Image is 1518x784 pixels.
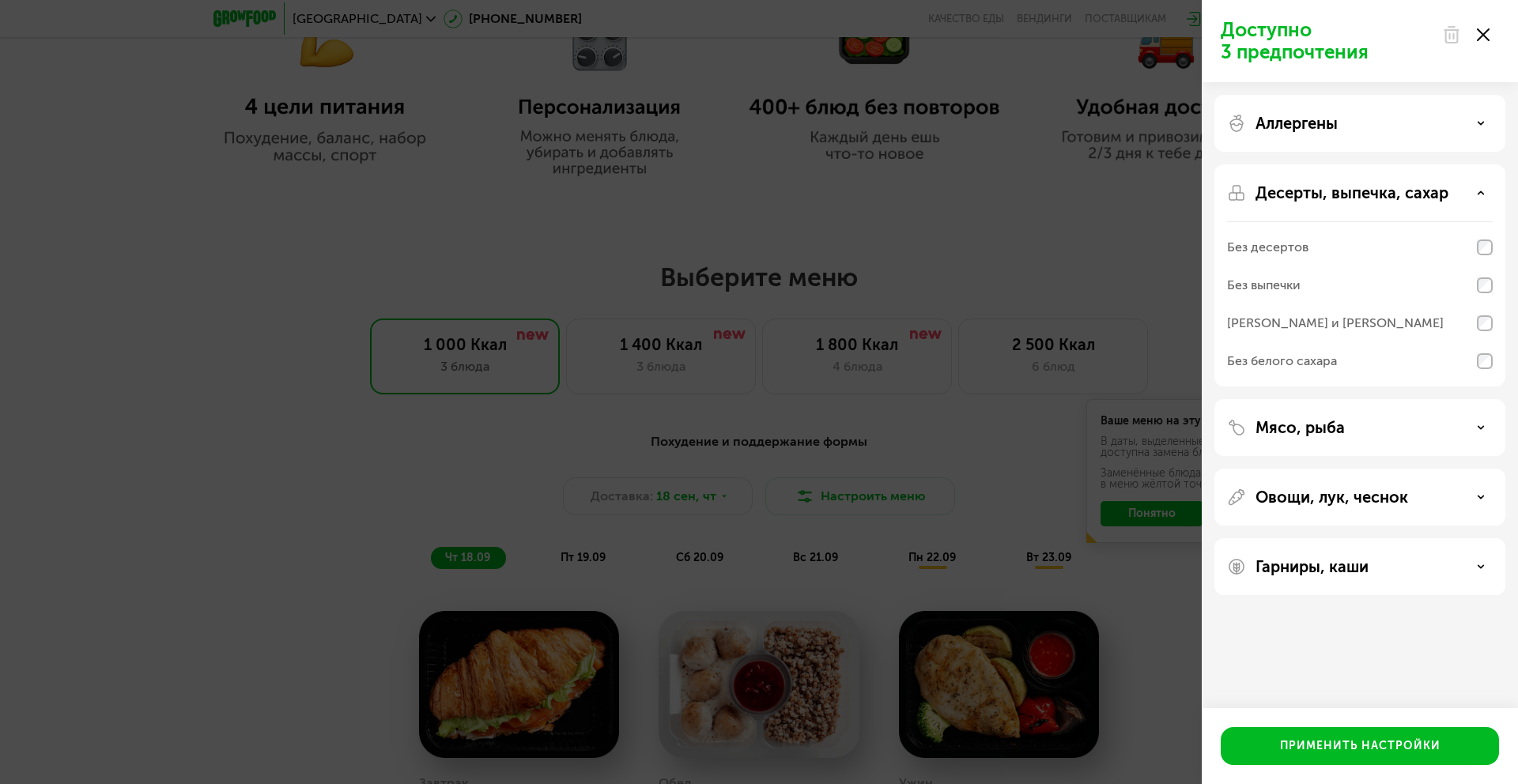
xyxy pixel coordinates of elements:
[1227,352,1337,371] div: Без белого сахара
[1256,418,1345,437] p: Мясо, рыба
[1280,738,1441,754] div: Применить настройки
[1256,557,1369,576] p: Гарниры, каши
[1256,183,1448,202] p: Десерты, выпечка, сахар
[1221,727,1499,765] button: Применить настройки
[1221,19,1433,63] p: Доступно 3 предпочтения
[1256,488,1408,507] p: Овощи, лук, чеснок
[1227,276,1301,295] div: Без выпечки
[1256,114,1338,133] p: Аллергены
[1227,314,1444,333] div: [PERSON_NAME] и [PERSON_NAME]
[1227,238,1308,257] div: Без десертов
